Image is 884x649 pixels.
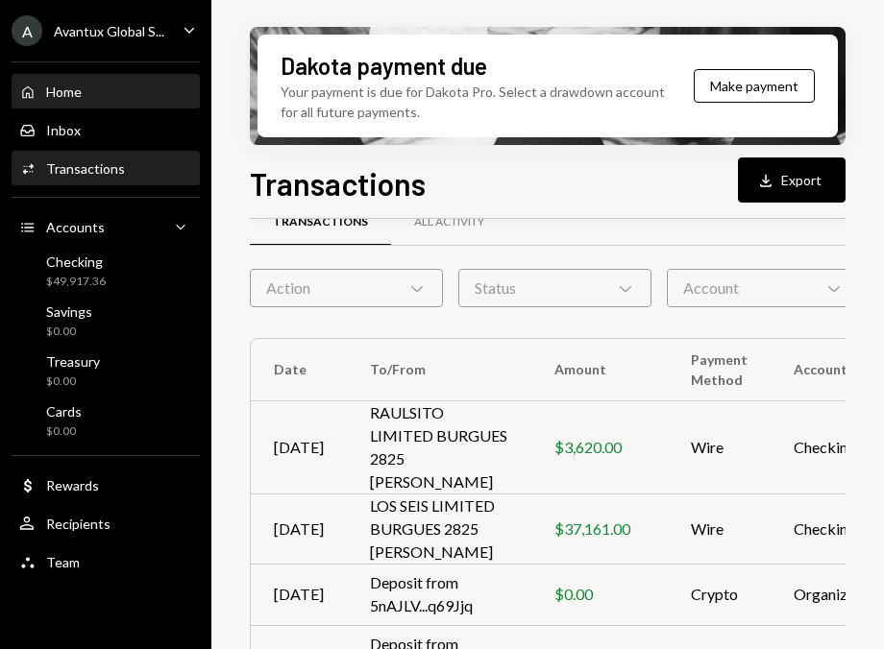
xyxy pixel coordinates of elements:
div: Accounts [46,219,105,235]
div: [DATE] [274,517,324,541]
td: Crypto [668,564,771,625]
div: $49,917.36 [46,274,106,290]
a: Inbox [12,112,200,147]
a: Checking$49,917.36 [12,248,200,294]
button: Export [738,157,846,203]
div: $0.00 [46,423,82,440]
div: Home [46,84,82,100]
button: Make payment [694,69,815,103]
div: Recipients [46,516,110,532]
div: Your payment is due for Dakota Pro. Select a drawdown account for all future payments. [281,82,681,122]
th: Payment Method [668,339,771,400]
div: Avantux Global S... [54,23,164,39]
div: All Activity [414,214,484,230]
div: Rewards [46,477,99,493]
a: All Activity [391,198,507,247]
td: LOS SEIS LIMITED BURGUES 2825 [PERSON_NAME] [347,493,531,564]
a: Home [12,74,200,108]
div: $0.00 [46,324,92,340]
div: Treasury [46,353,100,370]
div: Savings [46,303,92,320]
div: Action [250,269,443,307]
td: Wire [668,400,771,493]
div: A [12,15,42,46]
a: Recipients [12,506,200,541]
a: Transactions [12,151,200,185]
td: Deposit from 5nAJLV...q69Jjq [347,564,531,625]
div: $0.00 [46,373,100,390]
a: Savings$0.00 [12,298,200,344]
a: Treasury$0.00 [12,348,200,394]
div: Transactions [46,160,125,177]
a: Team [12,544,200,579]
div: Inbox [46,122,81,138]
th: To/From [347,339,531,400]
div: Dakota payment due [281,50,487,82]
div: Status [458,269,651,307]
td: Wire [668,493,771,564]
a: Accounts [12,209,200,244]
div: Cards [46,403,82,420]
div: $3,620.00 [554,436,645,459]
a: Rewards [12,468,200,502]
div: Account [667,269,860,307]
div: Checking [46,253,106,270]
td: RAULSITO LIMITED BURGUES 2825 [PERSON_NAME] [347,400,531,493]
div: $37,161.00 [554,517,645,541]
th: Amount [531,339,668,400]
a: Transactions [250,198,391,247]
a: Cards$0.00 [12,397,200,444]
div: [DATE] [274,583,324,606]
div: Team [46,554,80,570]
div: [DATE] [274,436,324,459]
h1: Transactions [250,164,426,203]
div: $0.00 [554,583,645,606]
div: Transactions [273,214,368,230]
th: Date [251,339,347,400]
